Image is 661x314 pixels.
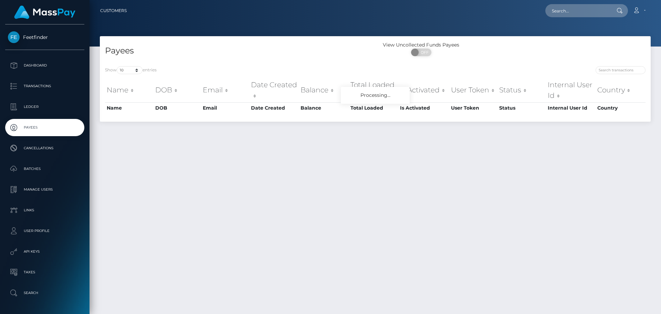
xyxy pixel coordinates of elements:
th: Name [105,102,154,113]
p: Transactions [8,81,82,91]
a: Cancellations [5,140,84,157]
a: Taxes [5,264,84,281]
p: API Keys [8,246,82,257]
a: Search [5,284,84,302]
th: DOB [154,78,201,102]
a: Batches [5,160,84,178]
th: User Token [449,78,497,102]
a: Manage Users [5,181,84,198]
label: Show entries [105,66,157,74]
p: Cancellations [8,143,82,153]
th: Name [105,78,154,102]
input: Search... [545,4,610,17]
th: Internal User Id [546,102,596,113]
p: Search [8,288,82,298]
p: Links [8,205,82,215]
th: Email [201,78,249,102]
th: Status [497,78,546,102]
th: Is Activated [398,102,449,113]
th: User Token [449,102,497,113]
p: Payees [8,122,82,133]
th: Email [201,102,249,113]
p: Manage Users [8,184,82,195]
th: Is Activated [398,78,449,102]
a: API Keys [5,243,84,260]
th: Total Loaded [349,78,398,102]
a: Transactions [5,78,84,95]
img: Feetfinder [8,31,20,43]
select: Showentries [117,66,143,74]
div: View Uncollected Funds Payees [375,41,467,49]
span: Feetfinder [5,34,84,40]
h4: Payees [105,45,370,57]
p: User Profile [8,226,82,236]
th: Internal User Id [546,78,596,102]
th: Country [596,78,646,102]
th: Status [497,102,546,113]
a: Payees [5,119,84,136]
th: DOB [154,102,201,113]
p: Dashboard [8,60,82,71]
th: Balance [299,102,349,113]
th: Country [596,102,646,113]
img: MassPay Logo [14,6,75,19]
p: Taxes [8,267,82,277]
a: User Profile [5,222,84,240]
a: Dashboard [5,57,84,74]
p: Ledger [8,102,82,112]
a: Customers [100,3,127,18]
th: Date Created [249,102,299,113]
a: Ledger [5,98,84,115]
th: Total Loaded [349,102,398,113]
span: OFF [415,49,432,56]
th: Date Created [249,78,299,102]
a: Links [5,202,84,219]
th: Balance [299,78,349,102]
p: Batches [8,164,82,174]
div: Processing... [341,87,410,104]
input: Search transactions [596,66,646,74]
